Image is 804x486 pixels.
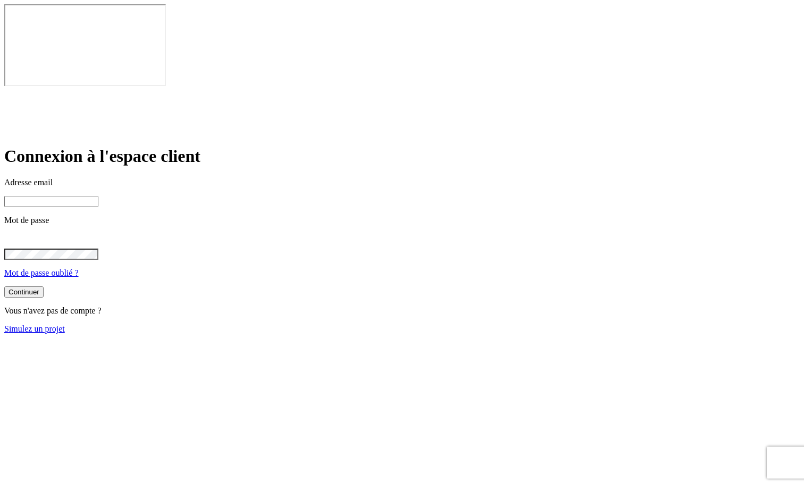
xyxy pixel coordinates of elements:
p: Mot de passe [4,216,800,225]
a: Mot de passe oublié ? [4,268,79,277]
button: Continuer [4,286,44,298]
div: Continuer [9,288,39,296]
a: Simulez un projet [4,324,65,333]
p: Adresse email [4,178,800,187]
h1: Connexion à l'espace client [4,146,800,166]
p: Vous n'avez pas de compte ? [4,306,800,316]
